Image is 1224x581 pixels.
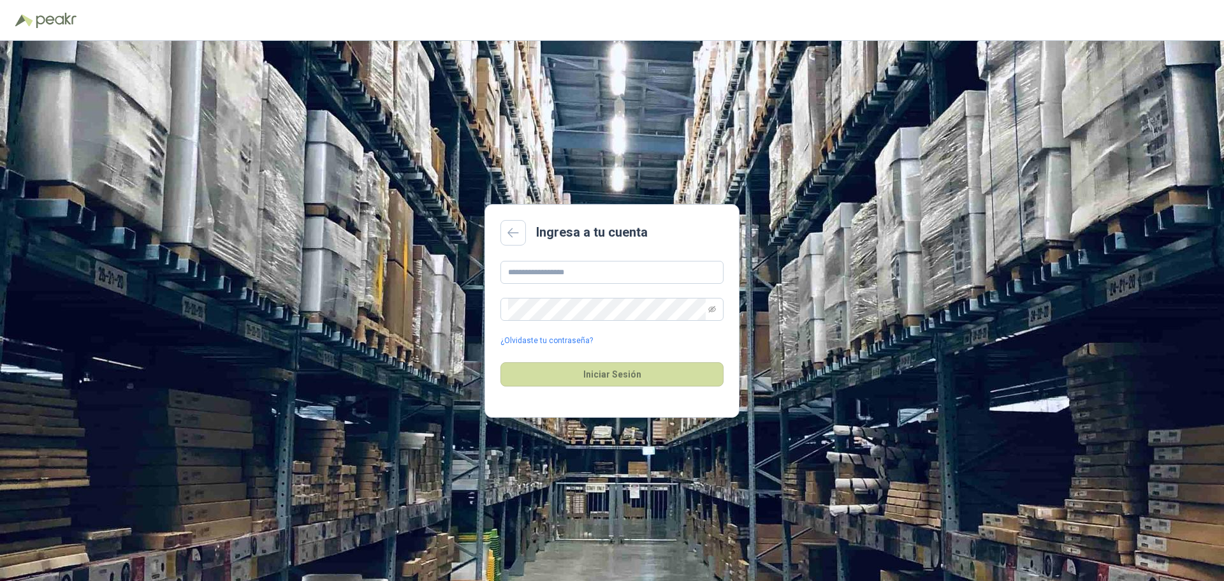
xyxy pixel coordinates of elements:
img: Peakr [36,13,76,28]
h2: Ingresa a tu cuenta [536,223,648,242]
a: ¿Olvidaste tu contraseña? [500,335,593,347]
button: Iniciar Sesión [500,362,724,386]
img: Logo [15,14,33,27]
span: eye-invisible [708,305,716,313]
